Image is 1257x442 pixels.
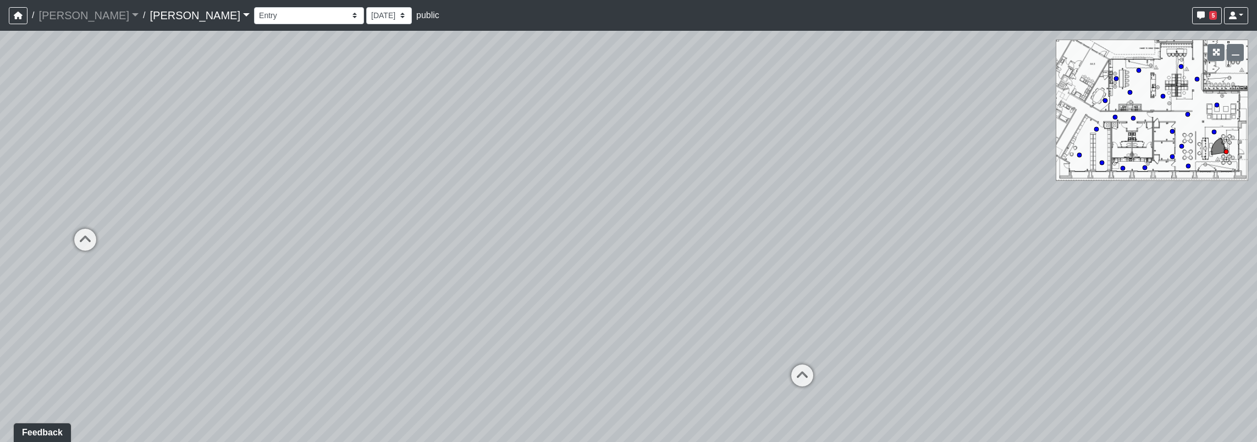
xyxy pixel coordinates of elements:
span: public [416,10,439,20]
a: [PERSON_NAME] [150,4,250,26]
a: [PERSON_NAME] [38,4,139,26]
span: / [139,4,150,26]
button: 5 [1192,7,1222,24]
iframe: Ybug feedback widget [8,420,73,442]
span: 5 [1209,11,1217,20]
span: / [27,4,38,26]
